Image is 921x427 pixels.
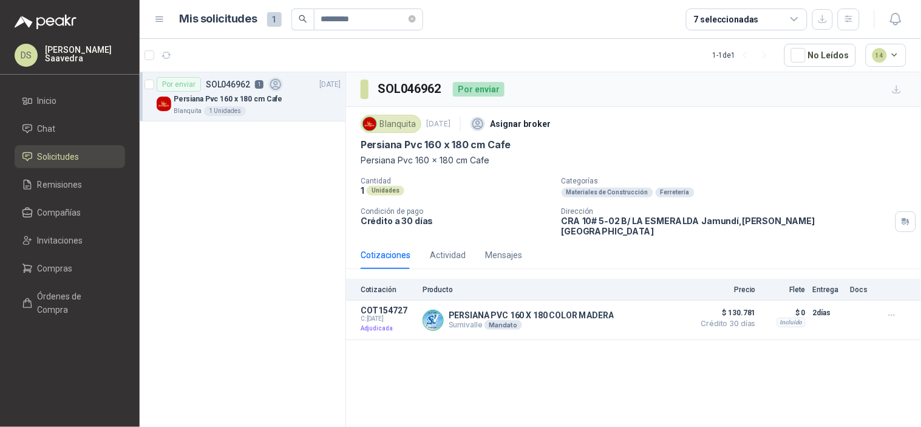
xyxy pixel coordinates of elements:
[866,44,907,67] button: 14
[484,320,522,330] div: Mandato
[695,306,756,320] span: $ 130.781
[267,12,282,27] span: 1
[490,117,551,131] p: Asignar broker
[15,229,125,252] a: Invitaciones
[45,46,125,63] p: [PERSON_NAME] Saavedra
[423,285,688,294] p: Producto
[777,318,806,327] div: Incluido
[38,94,57,108] span: Inicio
[157,77,201,92] div: Por enviar
[38,262,73,275] span: Compras
[784,44,856,67] button: No Leídos
[38,178,83,191] span: Remisiones
[15,285,125,321] a: Órdenes de Compra
[180,10,257,28] h1: Mis solicitudes
[361,285,415,294] p: Cotización
[15,89,125,112] a: Inicio
[378,80,443,98] h3: SOL046962
[255,80,263,89] p: 1
[206,80,250,89] p: SOL046962
[695,285,756,294] p: Precio
[562,207,891,216] p: Dirección
[409,15,416,22] span: close-circle
[423,310,443,330] img: Company Logo
[426,118,450,130] p: [DATE]
[38,290,114,316] span: Órdenes de Compra
[15,44,38,67] div: DS
[763,306,806,320] p: $ 0
[38,234,83,247] span: Invitaciones
[361,216,552,226] p: Crédito a 30 días
[320,79,341,91] p: [DATE]
[15,145,125,168] a: Solicitudes
[15,201,125,224] a: Compañías
[562,188,653,197] div: Materiales de Construcción
[430,248,466,262] div: Actividad
[157,97,171,111] img: Company Logo
[449,310,614,320] p: PERSIANA PVC 160 X 180 COLOR MADERA
[15,257,125,280] a: Compras
[851,285,875,294] p: Docs
[15,117,125,140] a: Chat
[361,248,410,262] div: Cotizaciones
[361,306,415,315] p: COT154727
[367,186,404,196] div: Unidades
[453,82,505,97] div: Por enviar
[361,315,415,323] span: C: [DATE]
[15,173,125,196] a: Remisiones
[813,285,843,294] p: Entrega
[299,15,307,23] span: search
[361,138,511,151] p: Persiana Pvc 160 x 180 cm Cafe
[363,117,376,131] img: Company Logo
[813,306,843,320] p: 2 días
[656,188,695,197] div: Ferretería
[361,323,415,335] p: Adjudicada
[204,106,246,116] div: 1 Unidades
[409,13,416,25] span: close-circle
[713,46,775,65] div: 1 - 1 de 1
[38,150,80,163] span: Solicitudes
[174,94,282,105] p: Persiana Pvc 160 x 180 cm Cafe
[361,154,906,167] p: Persiana Pvc 160 x 180 cm Cafe
[562,216,891,236] p: CRA 10# 5-02 B/ LA ESMERALDA Jamundí , [PERSON_NAME][GEOGRAPHIC_DATA]
[38,122,56,135] span: Chat
[695,320,756,327] span: Crédito 30 días
[140,72,345,121] a: Por enviarSOL0469621[DATE] Company LogoPersiana Pvc 160 x 180 cm CafeBlanquita1 Unidades
[763,285,806,294] p: Flete
[485,248,522,262] div: Mensajes
[38,206,81,219] span: Compañías
[361,207,552,216] p: Condición de pago
[694,13,759,26] div: 7 seleccionadas
[361,185,364,196] p: 1
[174,106,202,116] p: Blanquita
[361,115,421,133] div: Blanquita
[361,177,552,185] p: Cantidad
[15,15,76,29] img: Logo peakr
[562,177,916,185] p: Categorías
[449,320,614,330] p: Sumivalle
